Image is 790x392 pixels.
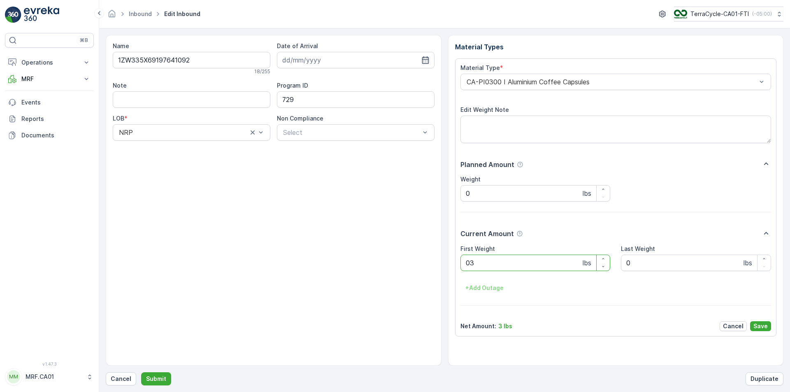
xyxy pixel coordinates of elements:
[460,176,481,183] label: Weight
[21,131,91,139] p: Documents
[746,372,783,385] button: Duplicate
[460,229,514,239] p: Current Amount
[5,127,94,144] a: Documents
[111,375,131,383] p: Cancel
[674,7,783,21] button: TerraCycle-CA01-FTI(-05:00)
[277,115,323,122] label: Non Compliance
[107,12,116,19] a: Homepage
[516,230,523,237] div: Help Tooltip Icon
[21,58,77,67] p: Operations
[498,322,512,330] p: 3 lbs
[455,42,777,52] p: Material Types
[583,188,591,198] p: lbs
[277,52,434,68] input: dd/mm/yyyy
[277,42,318,49] label: Date of Arrival
[460,281,509,295] button: +Add Outage
[752,11,772,17] p: ( -05:00 )
[5,368,94,385] button: MMMRF.CA01
[723,322,744,330] p: Cancel
[7,370,20,383] div: MM
[21,98,91,107] p: Events
[26,373,82,381] p: MRF.CA01
[113,115,124,122] label: LOB
[21,75,77,83] p: MRF
[750,321,771,331] button: Save
[5,94,94,111] a: Events
[277,82,308,89] label: Program ID
[750,375,778,383] p: Duplicate
[460,106,509,113] label: Edit Weight Note
[517,161,523,168] div: Help Tooltip Icon
[80,37,88,44] p: ⌘B
[460,64,500,71] label: Material Type
[690,10,749,18] p: TerraCycle-CA01-FTI
[283,128,420,137] p: Select
[460,322,496,330] p: Net Amount :
[583,258,591,268] p: lbs
[129,10,152,17] a: Inbound
[24,7,59,23] img: logo_light-DOdMpM7g.png
[21,115,91,123] p: Reports
[5,7,21,23] img: logo
[460,245,495,252] label: First Weight
[146,375,166,383] p: Submit
[141,372,171,385] button: Submit
[460,160,514,169] p: Planned Amount
[113,82,127,89] label: Note
[106,372,136,385] button: Cancel
[621,245,655,252] label: Last Weight
[753,322,768,330] p: Save
[5,362,94,366] span: v 1.47.3
[5,54,94,71] button: Operations
[254,68,270,75] p: 18 / 255
[5,71,94,87] button: MRF
[744,258,752,268] p: lbs
[465,284,504,292] p: + Add Outage
[5,111,94,127] a: Reports
[163,10,202,18] span: Edit Inbound
[113,42,129,49] label: Name
[720,321,747,331] button: Cancel
[674,9,687,19] img: TC_BVHiTW6.png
